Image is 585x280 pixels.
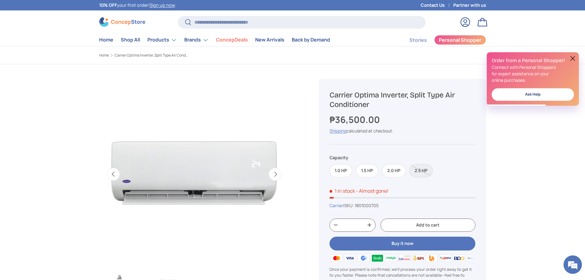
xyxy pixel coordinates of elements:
h1: Carrier Optima Inverter, Split Type Air Conditioner [330,90,475,109]
img: qrph [439,254,452,263]
span: SKU: [344,203,354,208]
div: calculated at checkout. [330,128,475,134]
p: your first order! . [99,2,176,9]
span: 1801000705 [355,203,379,208]
a: Shop All [121,34,140,46]
nav: Primary [99,34,330,46]
a: New Arrivals [255,34,284,46]
a: Ask Help [492,88,574,101]
img: billease [398,254,411,263]
button: Buy it now [330,237,475,250]
span: We're online! [36,77,85,140]
a: Contact Us [421,2,453,9]
summary: Brands [181,34,212,46]
div: Chat with us now [32,34,103,42]
a: Shipping [330,128,346,134]
h2: Order from a Personal Shopper! [492,57,574,64]
img: ConcepStore [99,17,145,27]
a: Home [99,34,113,46]
img: grabpay [370,254,384,263]
nav: Secondary [395,34,486,46]
img: maya [384,254,398,263]
img: metrobank [466,254,479,263]
a: Home [99,53,109,57]
strong: ₱36,500.00 [330,113,381,126]
img: ubp [425,254,439,263]
a: Partner with us [453,2,486,9]
p: - Almost gone! [356,187,388,194]
span: 1 in stock [330,187,355,194]
img: gcash [357,254,370,263]
legend: Capacity [330,154,348,161]
a: Stories [409,34,427,46]
div: Minimize live chat window [101,3,115,18]
a: Sign up now [150,2,175,8]
span: | [343,203,379,208]
p: Connect with Personal Shoppers for expert assistance on your online purchases. [492,64,574,83]
img: master [330,254,343,263]
button: Add to cart [380,219,475,232]
nav: Breadcrumbs [99,53,304,58]
strong: 10% OFF [99,2,117,8]
textarea: Type your message and hit 'Enter' [3,168,117,189]
label: Sold out [409,164,433,177]
img: bdo [452,254,466,263]
a: Back by Demand [292,34,330,46]
img: bpi [411,254,425,263]
a: ConcepDeals [216,34,248,46]
span: Personal Shopper [439,37,481,42]
a: Personal Shopper [434,35,486,45]
summary: Products [144,34,181,46]
a: Carrier [330,203,343,208]
a: Carrier Optima Inverter, Split Type Air Conditioner [115,53,188,57]
img: visa [343,254,357,263]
